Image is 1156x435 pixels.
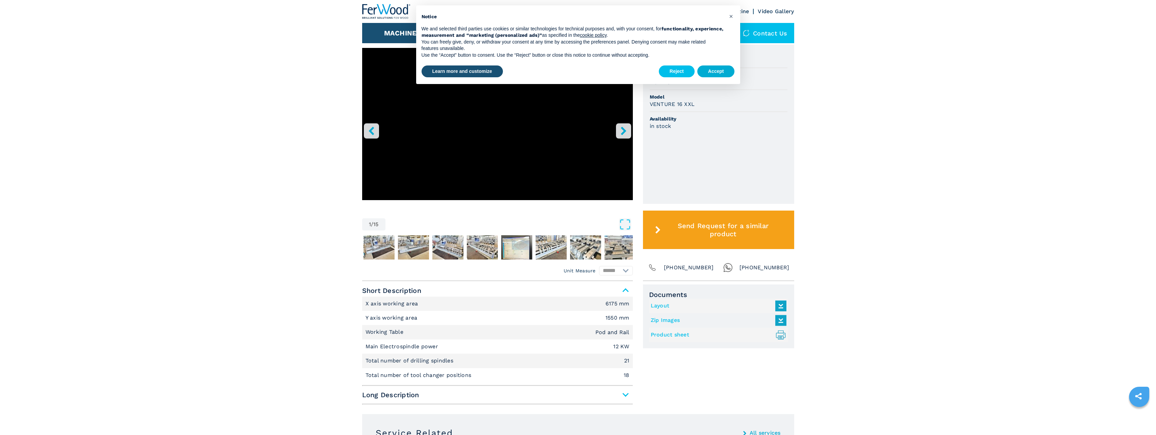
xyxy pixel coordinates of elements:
[387,218,631,230] button: Open Fullscreen
[366,357,455,364] p: Total number of drilling spindles
[603,234,637,261] button: Go to Slide 9
[606,301,629,306] em: 6175 mm
[467,235,498,260] img: 0942b97353fd05fcd87655c9f251c7b4
[384,29,421,37] button: Machines
[723,263,733,272] img: Whatsapp
[648,263,657,272] img: Phone
[366,328,405,336] p: Working Table
[371,222,373,227] span: /
[624,358,629,363] em: 21
[422,13,724,20] h2: Notice
[564,267,596,274] em: Unit Measure
[616,123,631,138] button: right-button
[663,222,783,238] span: Send Request for a similar product
[729,12,733,20] span: ×
[465,234,499,261] button: Go to Slide 5
[398,235,429,260] img: 44f6713ed349432fd6d3454e753653d1
[422,52,724,59] p: Use the “Accept” button to consent. Use the “Reject” button or close this notice to continue with...
[740,263,789,272] span: [PHONE_NUMBER]
[613,344,629,349] em: 12 KW
[643,211,794,249] button: Send Request for a similar product
[726,11,737,22] button: Close this notice
[422,65,503,78] button: Learn more and customize
[362,389,633,401] span: Long Description
[431,234,465,261] button: Go to Slide 4
[1127,405,1151,430] iframe: Chat
[364,235,395,260] img: 0c95e9e92f109369efde3be7bd954686
[758,8,794,15] a: Video Gallery
[366,372,473,379] p: Total number of tool changer positions
[432,235,463,260] img: cb9eddab89938543d49625cc3bb78780
[366,343,440,350] p: Main Electrospindle power
[743,30,750,36] img: Contact us
[650,115,787,122] span: Availability
[536,235,567,260] img: 7e3096a6335cce83ccad02cf15564ad1
[362,48,633,212] div: Go to Slide 1
[736,23,794,43] div: Contact us
[362,4,411,19] img: Ferwood
[366,300,420,307] p: X axis working area
[651,329,783,341] a: Product sheet
[651,315,783,326] a: Zip Images
[624,373,629,378] em: 18
[534,234,568,261] button: Go to Slide 7
[362,234,396,261] button: Go to Slide 2
[364,123,379,138] button: left-button
[651,300,783,311] a: Layout
[664,263,714,272] span: [PHONE_NUMBER]
[501,235,532,260] img: 475e78364f9769076bfdd3411ab6c4cc
[649,291,788,299] span: Documents
[362,234,633,261] nav: Thumbnail Navigation
[650,100,695,108] h3: VENTURE 16 XXL
[650,93,787,100] span: Model
[500,234,534,261] button: Go to Slide 6
[366,314,419,322] p: Y axis working area
[422,39,724,52] p: You can freely give, deny, or withdraw your consent at any time by accessing the preferences pane...
[397,234,430,261] button: Go to Slide 3
[570,235,601,260] img: 8abced2b0119a38827138ae18ba526aa
[606,315,629,321] em: 1550 mm
[697,65,735,78] button: Accept
[659,65,695,78] button: Reject
[422,26,724,38] strong: functionality, experience, measurement and “marketing (personalized ads)”
[569,234,602,261] button: Go to Slide 8
[422,26,724,39] p: We and selected third parties use cookies or similar technologies for technical purposes and, wit...
[362,297,633,382] div: Short Description
[650,122,671,130] h3: in stock
[595,330,629,335] em: Pod and Rail
[1130,388,1147,405] a: sharethis
[580,32,607,38] a: cookie policy
[604,235,636,260] img: b55ddbd0a55c2a93002c4aa2d8a8345a
[369,222,371,227] span: 1
[362,284,633,297] span: Short Description
[373,222,379,227] span: 15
